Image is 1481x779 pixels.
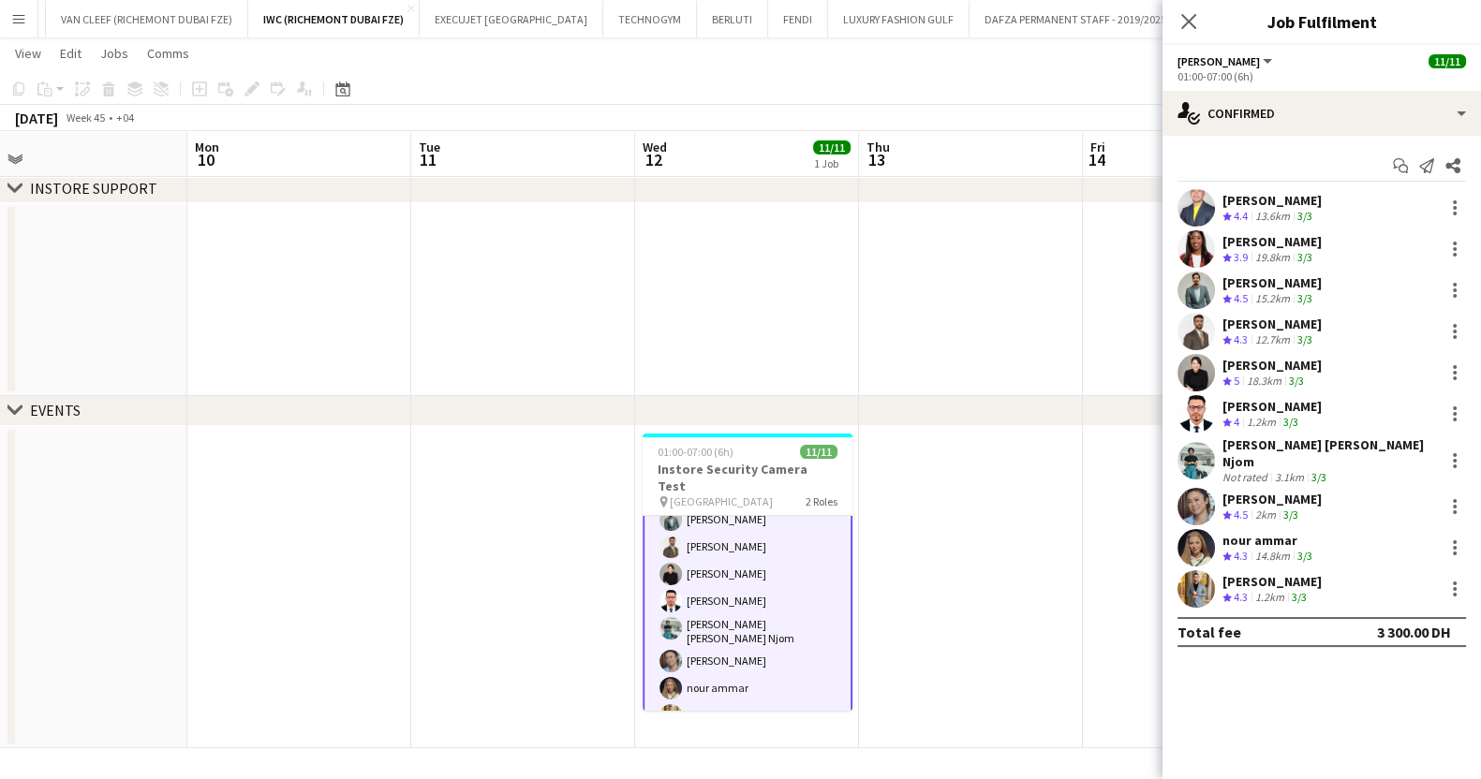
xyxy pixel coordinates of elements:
[1251,209,1294,225] div: 13.6km
[1234,250,1248,264] span: 3.9
[1271,470,1308,484] div: 3.1km
[192,149,219,170] span: 10
[828,1,970,37] button: LUXURY FASHION GULF
[1222,192,1322,209] div: [PERSON_NAME]
[1222,436,1436,470] div: [PERSON_NAME] [PERSON_NAME] Njom
[1234,291,1248,305] span: 4.5
[15,109,58,127] div: [DATE]
[1251,332,1294,348] div: 12.7km
[1222,398,1322,415] div: [PERSON_NAME]
[1234,209,1248,223] span: 4.4
[1297,291,1312,305] app-skills-label: 3/3
[1251,250,1294,266] div: 19.8km
[970,1,1182,37] button: DAFZA PERMANENT STAFF - 2019/2025
[643,434,852,711] app-job-card: 01:00-07:00 (6h)11/11Instore Security Camera Test [GEOGRAPHIC_DATA]2 Roles[PERSON_NAME]10/1001:00...
[643,139,667,155] span: Wed
[670,494,773,508] span: [GEOGRAPHIC_DATA]
[1377,623,1451,641] div: 3 300.00 DH
[658,445,733,459] span: 01:00-07:00 (6h)
[1222,470,1271,484] div: Not rated
[1297,332,1312,346] app-skills-label: 3/3
[1222,573,1322,590] div: [PERSON_NAME]
[768,1,828,37] button: FENDI
[603,1,697,37] button: TECHNOGYM
[30,179,157,198] div: INSTORE SUPPORT
[1297,549,1312,563] app-skills-label: 3/3
[1243,415,1280,431] div: 1.2km
[30,401,81,419] div: EVENTS
[643,419,852,736] app-card-role: [PERSON_NAME]10/1001:00-07:00 (6h)[PERSON_NAME][PERSON_NAME][PERSON_NAME][PERSON_NAME][PERSON_NAM...
[1234,549,1248,563] span: 4.3
[1222,274,1322,291] div: [PERSON_NAME]
[1251,590,1288,606] div: 1.2km
[1222,532,1316,549] div: nour ammar
[195,139,219,155] span: Mon
[1177,623,1241,641] div: Total fee
[813,140,851,154] span: 11/11
[864,149,890,170] span: 13
[93,41,136,66] a: Jobs
[640,149,667,170] span: 12
[1234,415,1239,429] span: 4
[1289,374,1304,388] app-skills-label: 3/3
[1283,415,1298,429] app-skills-label: 3/3
[15,45,41,62] span: View
[1251,507,1280,523] div: 2km
[1090,139,1105,155] span: Fri
[140,41,197,66] a: Comms
[1251,291,1294,307] div: 15.2km
[1251,549,1294,565] div: 14.8km
[866,139,890,155] span: Thu
[100,45,128,62] span: Jobs
[1163,9,1481,34] h3: Job Fulfilment
[1297,250,1312,264] app-skills-label: 3/3
[643,461,852,494] h3: Instore Security Camera Test
[1429,54,1466,68] span: 11/11
[697,1,768,37] button: BERLUTI
[1243,374,1285,389] div: 18.3km
[1234,507,1248,522] span: 4.5
[1222,316,1322,332] div: [PERSON_NAME]
[1234,590,1248,604] span: 4.3
[1297,209,1312,223] app-skills-label: 3/3
[1234,374,1239,388] span: 5
[1177,54,1260,68] span: Usher
[1088,149,1105,170] span: 14
[248,1,420,37] button: IWC (RICHEMONT DUBAI FZE)
[1163,91,1481,136] div: Confirmed
[52,41,89,66] a: Edit
[7,41,49,66] a: View
[1177,69,1466,83] div: 01:00-07:00 (6h)
[46,1,248,37] button: VAN CLEEF (RICHEMONT DUBAI FZE)
[147,45,189,62] span: Comms
[1222,233,1322,250] div: [PERSON_NAME]
[1234,332,1248,346] span: 4.3
[116,110,134,125] div: +04
[60,45,81,62] span: Edit
[806,494,837,508] span: 2 Roles
[1222,491,1322,507] div: [PERSON_NAME]
[800,445,837,459] span: 11/11
[62,110,109,125] span: Week 45
[1283,507,1298,522] app-skills-label: 3/3
[1222,357,1322,374] div: [PERSON_NAME]
[1311,470,1326,484] app-skills-label: 3/3
[419,139,440,155] span: Tue
[1177,54,1275,68] button: [PERSON_NAME]
[1292,590,1307,604] app-skills-label: 3/3
[420,1,603,37] button: EXECUJET [GEOGRAPHIC_DATA]
[416,149,440,170] span: 11
[814,156,850,170] div: 1 Job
